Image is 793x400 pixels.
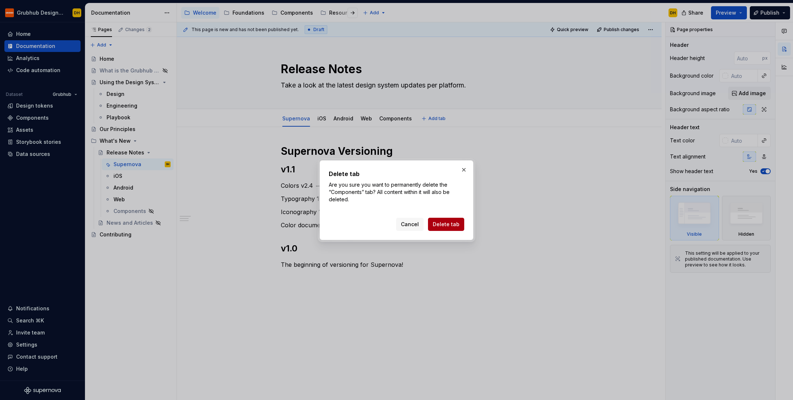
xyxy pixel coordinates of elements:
h2: Delete tab [329,169,464,178]
p: Are you sure you want to permanently delete the “Components” tab? All content within it will also... [329,181,464,203]
span: Delete tab [433,221,459,228]
button: Cancel [396,218,424,231]
span: Cancel [401,221,419,228]
button: Delete tab [428,218,464,231]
